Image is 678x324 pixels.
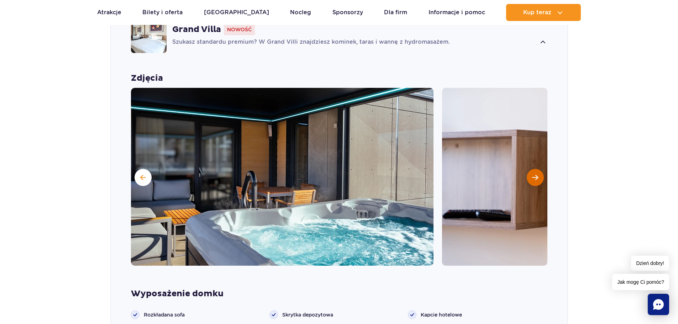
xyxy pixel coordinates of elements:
[429,4,485,21] a: Informacje i pomoc
[332,4,363,21] a: Sponsorzy
[523,9,551,16] span: Kup teraz
[144,311,185,318] span: Rozkładana sofa
[506,4,581,21] button: Kup teraz
[131,73,547,84] strong: Zdjęcia
[648,294,669,315] div: Chat
[631,256,669,271] span: Dzień dobry!
[224,24,255,35] span: Nowość
[131,288,547,299] strong: Wyposażenie domku
[172,38,536,47] p: Szukasz standardu premium? W Grand Villi znajdziesz kominek, taras i wannę z hydromasażem.
[282,311,333,318] span: Skrytka depozytowa
[172,24,221,35] strong: Grand Villa
[421,311,462,318] span: Kapcie hotelowe
[290,4,311,21] a: Nocleg
[527,169,544,186] button: Następny slajd
[384,4,407,21] a: Dla firm
[612,274,669,290] span: Jak mogę Ci pomóc?
[142,4,183,21] a: Bilety i oferta
[204,4,269,21] a: [GEOGRAPHIC_DATA]
[97,4,121,21] a: Atrakcje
